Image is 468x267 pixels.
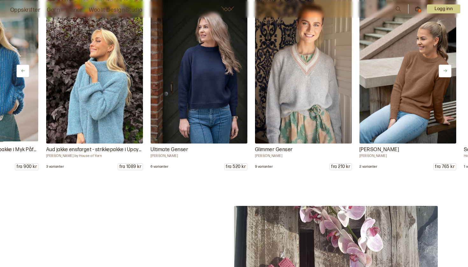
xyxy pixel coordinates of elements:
a: Woolit Design Studio [89,6,143,15]
p: fra 765 kr [434,164,456,170]
p: fra 1089 kr [118,164,143,170]
div: 1 [418,9,421,12]
a: Woolit [221,6,234,11]
button: 1 [415,6,421,12]
a: Oppskrifter [10,6,40,15]
button: User dropdown [427,4,460,13]
a: Garn [47,6,60,15]
p: fra 900 kr [15,164,38,170]
p: Glimmer Genser [255,146,352,154]
p: [PERSON_NAME] [151,154,247,158]
p: Ultimate Genser [151,146,247,154]
p: Logg inn [427,4,460,13]
p: Aud jakke ensfarget - strikkepakke i Upcycle Faerytale fra Du store Alpakka [46,146,143,154]
a: Pinner [66,6,82,15]
p: 9 varianter [255,165,273,169]
p: fra 520 kr [224,164,247,170]
p: 2 varianter [359,165,377,169]
p: [PERSON_NAME] [359,146,456,154]
p: [PERSON_NAME] by House of Yarn [46,154,143,158]
p: 3 varianter [46,165,64,169]
p: [PERSON_NAME] [255,154,352,158]
p: fra 210 kr [330,164,351,170]
p: [PERSON_NAME] [359,154,456,158]
p: 6 varianter [151,165,168,169]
